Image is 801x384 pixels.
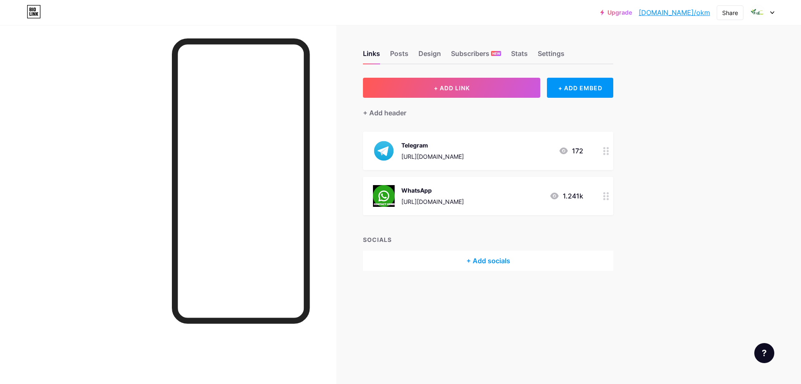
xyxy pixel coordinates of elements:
div: 172 [559,146,583,156]
div: + ADD EMBED [547,78,613,98]
button: + ADD LINK [363,78,540,98]
div: Links [363,48,380,64]
div: [URL][DOMAIN_NAME] [401,197,464,206]
div: SOCIALS [363,235,613,244]
div: Subscribers [451,48,501,64]
img: Telegram [373,140,395,162]
div: Settings [538,48,564,64]
div: + Add socials [363,251,613,271]
div: Posts [390,48,408,64]
a: [DOMAIN_NAME]/okm [639,8,710,18]
span: NEW [492,51,500,56]
div: + Add header [363,108,406,118]
span: + ADD LINK [434,84,470,92]
div: [URL][DOMAIN_NAME] [401,152,464,161]
div: Telegram [401,141,464,150]
div: Stats [511,48,528,64]
div: Share [722,8,738,17]
div: 1.241k [549,191,583,201]
img: WhatsApp [373,185,395,207]
img: okm [750,5,766,20]
div: WhatsApp [401,186,464,195]
a: Upgrade [600,9,632,16]
div: Design [418,48,441,64]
